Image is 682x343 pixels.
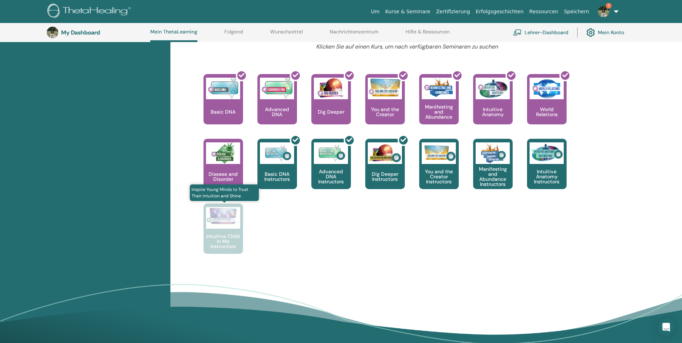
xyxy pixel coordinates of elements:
span: Inspire Young Minds to Trust Their Intuition and Shine [190,184,259,201]
img: Dig Deeper [314,78,348,99]
p: Intuitive Child In Me Instructors [203,234,243,249]
p: Disease and Disorder [203,171,243,182]
img: Manifesting and Abundance Instructors [476,142,510,164]
span: 1 [606,3,612,9]
p: Dig Deeper Instructors [365,171,405,182]
a: Advanced DNA Instructors Advanced DNA Instructors [311,139,351,203]
img: default.jpg [598,6,609,17]
a: Manifesting and Abundance Manifesting and Abundance [419,74,459,139]
p: You and the Creator [365,107,405,117]
p: Klicken Sie auf einen Kurs, um nach verfügbaren Seminaren zu suchen [235,42,578,51]
div: Open Intercom Messenger [658,319,675,336]
img: Advanced DNA Instructors [314,142,348,164]
a: Speichern [561,5,592,18]
a: Manifesting and Abundance Instructors Manifesting and Abundance Instructors [473,139,513,203]
img: You and the Creator [368,78,402,97]
img: Manifesting and Abundance [422,78,456,99]
img: cog.svg [586,26,595,38]
a: Dig Deeper Dig Deeper [311,74,351,139]
img: Intuitive Child In Me Instructors [206,207,240,225]
a: Intuitive Anatomy Intuitive Anatomy [473,74,513,139]
img: Intuitive Anatomy [476,78,510,99]
p: Advanced DNA Instructors [311,169,351,184]
img: Advanced DNA [260,78,294,99]
img: You and the Creator Instructors [422,142,456,164]
img: Intuitive Anatomy Instructors [530,142,564,164]
img: Basic DNA Instructors [260,142,294,164]
a: Disease and Disorder Disease and Disorder [203,139,243,203]
a: Erfolgsgeschichten [473,5,526,18]
a: World Relations World Relations [527,74,567,139]
p: You and the Creator Instructors [419,169,459,184]
a: Dig Deeper Instructors Dig Deeper Instructors [365,139,405,203]
a: You and the Creator Instructors You and the Creator Instructors [419,139,459,203]
p: World Relations [527,107,567,117]
p: Manifesting and Abundance Instructors [473,166,513,187]
img: World Relations [530,78,564,99]
a: Hilfe & Ressourcen [406,29,450,40]
a: Wunschzettel [270,29,303,40]
a: Basic DNA Basic DNA [203,74,243,139]
img: chalkboard-teacher.svg [513,29,522,36]
a: Mein Konto [586,24,624,40]
a: Kurse & Seminare [383,5,433,18]
a: Um [368,5,383,18]
img: default.jpg [47,27,58,38]
p: Advanced DNA [257,107,297,117]
img: logo.png [47,4,133,20]
a: Basic DNA Instructors Basic DNA Instructors [257,139,297,203]
a: You and the Creator You and the Creator [365,74,405,139]
a: Ressourcen [526,5,561,18]
a: Folgend [224,29,243,40]
p: Manifesting and Abundance [419,104,459,119]
a: Mein ThetaLearning [150,29,197,42]
a: Nachrichtenzentrum [330,29,379,40]
a: Lehrer-Dashboard [513,24,568,40]
img: Dig Deeper Instructors [368,142,402,164]
a: Intuitive Anatomy Instructors Intuitive Anatomy Instructors [527,139,567,203]
a: Advanced DNA Advanced DNA [257,74,297,139]
p: Dig Deeper [315,109,347,114]
img: Disease and Disorder [206,142,240,164]
a: Zertifizierung [433,5,473,18]
p: Intuitive Anatomy Instructors [527,169,567,184]
p: Basic DNA Instructors [257,171,297,182]
a: Inspire Young Minds to Trust Their Intuition and Shine Intuitive Child In Me Instructors Intuitiv... [203,203,243,268]
p: Intuitive Anatomy [473,107,513,117]
img: Basic DNA [206,78,240,99]
h3: My Dashboard [61,29,133,36]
